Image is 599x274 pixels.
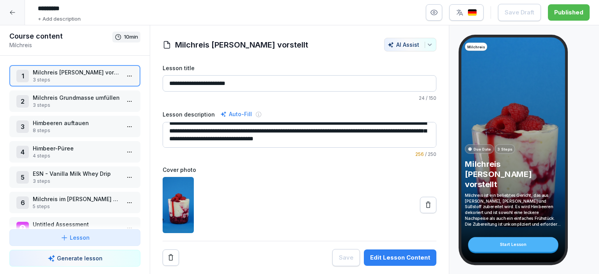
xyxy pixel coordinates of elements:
[175,39,308,51] h1: Milchreis [PERSON_NAME] vorstellt
[388,41,433,48] div: AI Assist
[9,116,140,137] div: 3Himbeeren auftauen8 steps
[16,146,29,158] div: 4
[9,217,140,239] div: Untitled Assessment7 steps
[33,127,120,134] p: 8 steps
[9,32,112,41] h1: Course content
[33,94,120,102] p: Milchreis Grundmasse umfüllen
[9,90,140,112] div: 2Milchreis Grundmasse umfüllen3 steps
[70,233,90,242] p: Lesson
[33,220,120,228] p: Untitled Assessment
[16,196,29,209] div: 6
[38,15,81,23] p: + Add description
[465,159,561,189] p: Milchreis [PERSON_NAME] vorstellt
[16,95,29,108] div: 2
[498,4,541,21] button: Save Draft
[505,8,534,17] div: Save Draft
[33,68,120,76] p: Milchreis [PERSON_NAME] vorstellt
[364,249,436,266] button: Edit Lesson Content
[33,178,120,185] p: 3 steps
[33,203,120,210] p: 5 steps
[57,254,103,262] p: Generate lesson
[339,253,353,262] div: Save
[16,120,29,133] div: 3
[163,249,179,266] button: Remove
[16,171,29,184] div: 5
[9,141,140,163] div: 4Himbeer-Püree4 steps
[468,237,558,252] div: Start Lesson
[9,192,140,213] div: 6Milchreis im [PERSON_NAME] anrichten5 steps
[33,76,120,83] p: 3 steps
[33,144,120,152] p: Himbeer-Püree
[33,119,120,127] p: Himbeeren auftauen
[33,152,120,159] p: 4 steps
[33,195,120,203] p: Milchreis im [PERSON_NAME] anrichten
[370,253,430,262] div: Edit Lesson Content
[16,70,29,82] div: 1
[124,33,138,41] p: 10 min
[163,95,436,102] p: / 150
[163,110,215,118] label: Lesson description
[467,44,485,49] p: Milchreis
[163,166,436,174] label: Cover photo
[468,9,477,16] img: de.svg
[163,64,436,72] label: Lesson title
[163,177,194,233] img: j639hfrizalgyo0rx73kuq9p.png
[415,151,424,157] span: 256
[474,146,491,152] p: Due Date
[163,151,436,158] p: / 250
[9,229,140,246] button: Lesson
[498,146,512,152] p: 3 Steps
[33,170,120,178] p: ESN - Vanilla Milk Whey Drip
[9,65,140,87] div: 1Milchreis [PERSON_NAME] vorstellt3 steps
[384,38,436,51] button: AI Assist
[33,102,120,109] p: 3 steps
[332,249,360,266] button: Save
[419,95,425,101] span: 24
[548,4,590,21] button: Published
[554,8,583,17] div: Published
[9,250,140,267] button: Generate lesson
[465,192,561,227] p: Milchreis ist ein beliebtes Gericht, das aus [PERSON_NAME], [PERSON_NAME] und Süßstoff zubereitet...
[9,166,140,188] div: 5ESN - Vanilla Milk Whey Drip3 steps
[219,110,253,119] div: Auto-Fill
[9,41,112,49] p: Milchreis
